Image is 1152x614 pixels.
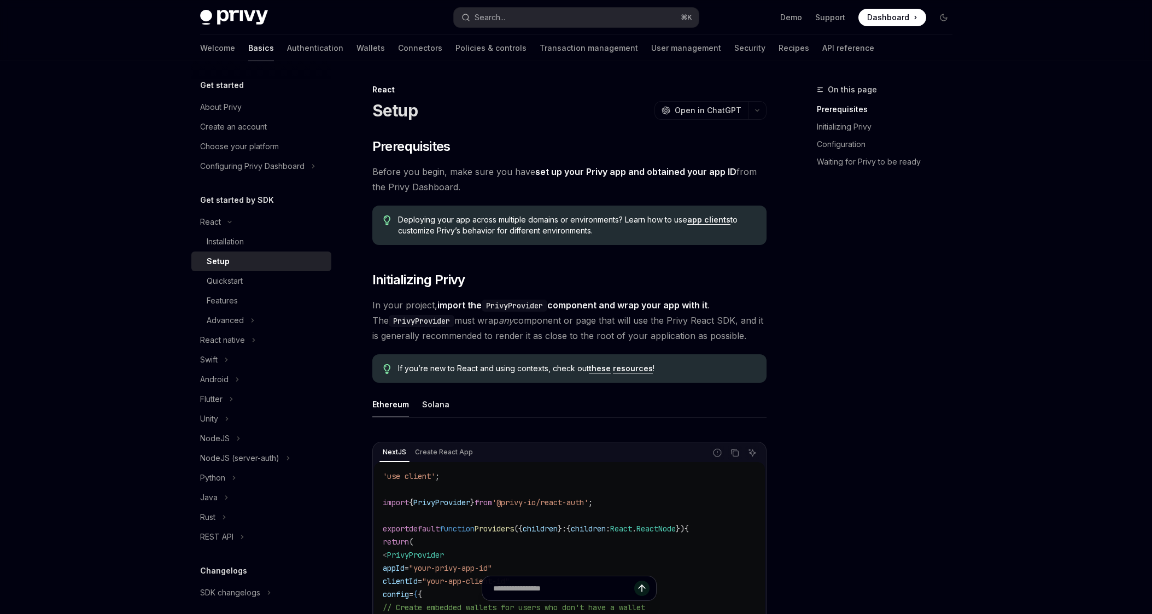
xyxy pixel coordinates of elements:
div: Configuring Privy Dashboard [200,160,305,173]
span: Deploying your app across multiple domains or environments? Learn how to use to customize Privy’s... [398,214,755,236]
span: Open in ChatGPT [675,105,741,116]
a: app clients [687,215,730,225]
button: Open in ChatGPT [654,101,748,120]
span: { [409,498,413,507]
button: Toggle Unity section [191,409,331,429]
span: Dashboard [867,12,909,23]
div: Python [200,471,225,484]
h1: Setup [372,101,418,120]
span: In your project, . The must wrap component or page that will use the Privy React SDK, and it is g... [372,297,767,343]
button: Toggle React native section [191,330,331,350]
a: Support [815,12,845,23]
svg: Tip [383,215,391,225]
div: Solana [422,391,449,417]
span: }) [676,524,685,534]
button: Toggle Configuring Privy Dashboard section [191,156,331,176]
a: Prerequisites [817,101,961,118]
span: } [558,524,562,534]
div: React [372,84,767,95]
span: export [383,524,409,534]
button: Open search [454,8,699,27]
button: Toggle Python section [191,468,331,488]
a: Recipes [779,35,809,61]
button: Toggle dark mode [935,9,952,26]
a: Features [191,291,331,311]
button: Toggle React section [191,212,331,232]
a: Initializing Privy [817,118,961,136]
button: Ask AI [745,446,759,460]
div: Choose your platform [200,140,279,153]
div: Create an account [200,120,267,133]
a: API reference [822,35,874,61]
strong: import the component and wrap your app with it [437,300,707,311]
span: ( [409,537,413,547]
em: any [499,315,513,326]
span: from [475,498,492,507]
div: Android [200,373,229,386]
a: Wallets [356,35,385,61]
div: Advanced [207,314,244,327]
a: set up your Privy app and obtained your app ID [535,166,736,178]
div: Quickstart [207,274,243,288]
a: Dashboard [858,9,926,26]
a: Authentication [287,35,343,61]
a: Configuration [817,136,961,153]
button: Toggle Java section [191,488,331,507]
div: NextJS [379,446,410,459]
button: Send message [634,581,650,596]
div: Setup [207,255,230,268]
a: Basics [248,35,274,61]
span: } [470,498,475,507]
a: Create an account [191,117,331,137]
span: ; [435,471,440,481]
a: Transaction management [540,35,638,61]
div: About Privy [200,101,242,114]
button: Copy the contents from the code block [728,446,742,460]
span: '@privy-io/react-auth' [492,498,588,507]
span: ({ [514,524,523,534]
div: REST API [200,530,233,543]
button: Report incorrect code [710,446,724,460]
img: dark logo [200,10,268,25]
div: Create React App [412,446,476,459]
button: Toggle Flutter section [191,389,331,409]
div: Java [200,491,218,504]
span: { [566,524,571,534]
div: SDK changelogs [200,586,260,599]
a: Welcome [200,35,235,61]
span: Before you begin, make sure you have from the Privy Dashboard. [372,164,767,195]
div: Rust [200,511,215,524]
button: Toggle Rust section [191,507,331,527]
div: Ethereum [372,391,409,417]
div: React native [200,334,245,347]
button: Toggle SDK changelogs section [191,583,331,603]
a: Waiting for Privy to be ready [817,153,961,171]
span: return [383,537,409,547]
button: Toggle REST API section [191,527,331,547]
span: 'use client' [383,471,435,481]
div: NodeJS (server-auth) [200,452,279,465]
code: PrivyProvider [482,300,547,312]
div: Flutter [200,393,223,406]
div: React [200,215,221,229]
a: Connectors [398,35,442,61]
span: < [383,550,387,560]
a: Installation [191,232,331,252]
a: resources [613,364,653,373]
span: function [440,524,475,534]
span: If you’re new to React and using contexts, check out ! [398,363,755,374]
button: Toggle Swift section [191,350,331,370]
a: Demo [780,12,802,23]
h5: Get started by SDK [200,194,274,207]
div: Unity [200,412,218,425]
span: Providers [475,524,514,534]
span: On this page [828,83,877,96]
a: About Privy [191,97,331,117]
span: . [632,524,636,534]
h5: Get started [200,79,244,92]
div: Features [207,294,238,307]
span: default [409,524,440,534]
button: Toggle Android section [191,370,331,389]
div: Search... [475,11,505,24]
svg: Tip [383,364,391,374]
